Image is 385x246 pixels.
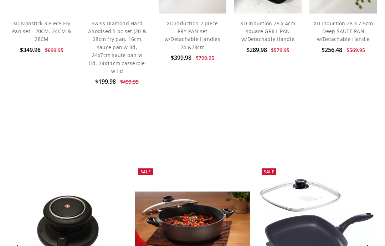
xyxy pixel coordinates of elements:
span: $349.98 [20,46,41,54]
span: $699.95 [45,47,63,53]
p: Fall In Love With Your Kitchen Again [11,142,373,149]
span: $289.98 [246,46,267,54]
span: $569.95 [346,47,365,53]
span: $256.48 [322,46,342,54]
a: XD Induction 28 x 7.5cm Deep SAUTE PAN w/Detachable Handle [314,20,373,43]
span: $399.98 [171,54,191,62]
a: XD Induction 28 x 4cm square GRILL PAN w/Detachable Handle [240,20,295,43]
span: $799.95 [196,54,214,61]
a: XD Nonstick 3 Piece Fry Pan set - 20CM, 24CM & 28CM [12,20,71,43]
span: $579.95 [271,47,289,53]
a: XD Induction 2 piece FRY PAN set w/Detachable Handles 24 &28cm [165,20,220,51]
span: Sale [140,169,151,175]
span: Sale [264,169,274,175]
a: Swiss Diamond Hard Anodised 5 pc set (20 & 28cm fry pan, 16cm sauce pan w lid, 24x7cm saute pan w... [88,20,146,74]
h2: BEST SELLERS [11,125,373,138]
span: $199.98 [95,78,116,85]
span: $499.95 [120,78,139,85]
